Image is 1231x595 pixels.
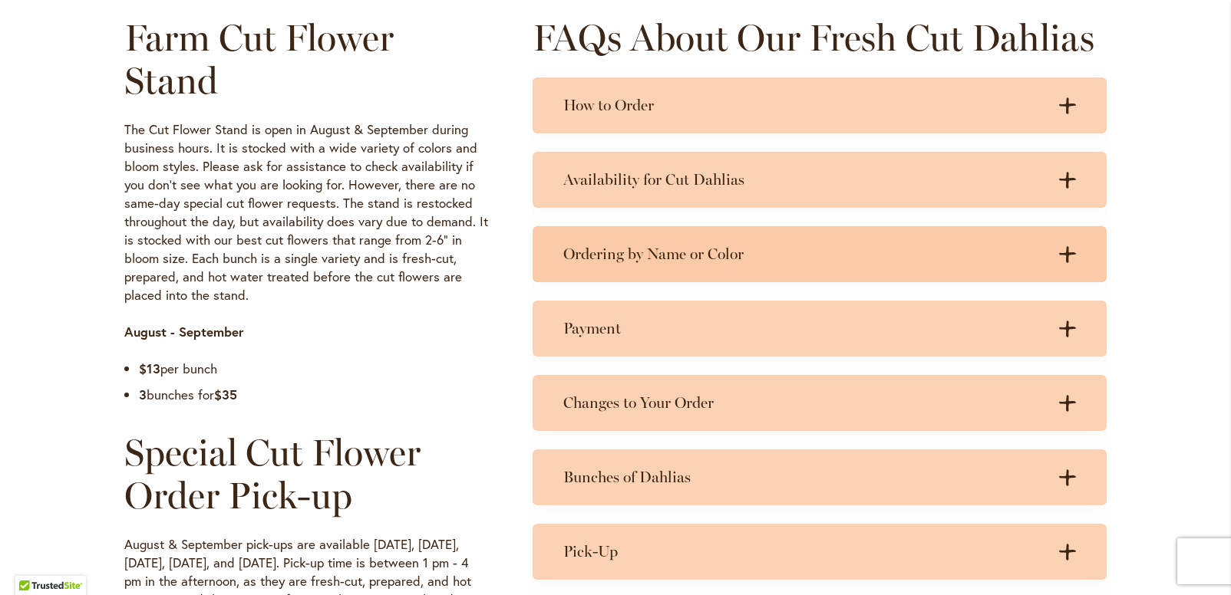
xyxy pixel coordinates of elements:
h3: Ordering by Name or Color [563,245,1045,264]
h2: FAQs About Our Fresh Cut Dahlias [533,16,1107,59]
li: per bunch [139,360,488,378]
summary: Availability for Cut Dahlias [533,152,1107,208]
summary: Pick-Up [533,524,1107,580]
strong: $35 [214,386,237,403]
strong: August - September [124,323,244,340]
summary: Payment [533,301,1107,357]
summary: How to Order [533,77,1107,133]
li: bunches for [139,386,488,404]
strong: 3 [139,386,147,403]
h3: How to Order [563,96,1045,115]
summary: Ordering by Name or Color [533,226,1107,282]
h3: Payment [563,319,1045,338]
h3: Bunches of Dahlias [563,468,1045,487]
summary: Changes to Your Order [533,375,1107,431]
strong: $13 [139,360,160,377]
summary: Bunches of Dahlias [533,449,1107,505]
h3: Availability for Cut Dahlias [563,170,1045,189]
h3: Changes to Your Order [563,393,1045,413]
h2: Special Cut Flower Order Pick-up [124,431,488,517]
h2: Farm Cut Flower Stand [124,16,488,102]
p: The Cut Flower Stand is open in August & September during business hours. It is stocked with a wi... [124,120,488,304]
